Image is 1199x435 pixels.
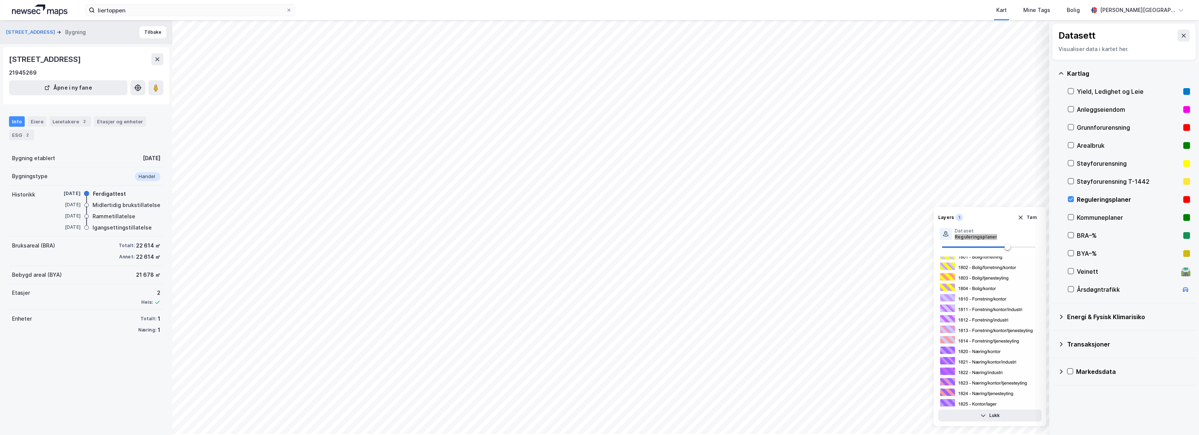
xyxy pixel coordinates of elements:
button: [STREET_ADDRESS] [6,28,57,36]
div: Totalt: [141,316,156,322]
div: Etasjer [12,288,30,297]
div: Veinett [1077,267,1178,276]
div: Transaksjoner [1067,340,1190,349]
button: Lukk [938,409,1042,421]
div: Bebygd areal (BYA) [12,270,62,279]
div: Ferdigattest [93,189,126,198]
div: Etasjer og enheter [97,118,143,125]
div: Leietakere [49,116,91,127]
iframe: Chat Widget [1162,399,1199,435]
div: Yield, Ledighet og Leie [1077,87,1180,96]
div: Mine Tags [1023,6,1050,15]
div: 🛣️ [1181,267,1191,276]
div: 21 678 ㎡ [136,270,160,279]
div: Markedsdata [1076,367,1190,376]
div: 22 614 ㎡ [136,241,160,250]
div: Reguleringsplaner [955,234,997,240]
div: Historikk [12,190,35,199]
div: Layers [938,214,954,220]
div: Næring: [138,327,156,333]
div: Reguleringsplaner [1077,195,1180,204]
div: Totalt: [119,243,135,249]
button: Åpne i ny fane [9,80,127,95]
div: Bruksareal (BRA) [12,241,55,250]
div: 1 [158,325,160,334]
div: [STREET_ADDRESS] [9,53,82,65]
div: [DATE] [51,190,81,197]
div: Rammetillatelse [93,212,135,221]
div: 1 [158,314,160,323]
div: Bygning etablert [12,154,55,163]
div: Støyforurensning [1077,159,1180,168]
div: 1 [955,214,963,221]
button: Tøm [1013,211,1042,223]
div: Bygning [65,28,86,37]
div: Anleggseiendom [1077,105,1180,114]
div: Energi & Fysisk Klimarisiko [1067,312,1190,321]
div: Enheter [12,314,32,323]
button: Tilbake [139,26,166,38]
div: Eiere [28,116,46,127]
div: 2 [141,288,160,297]
div: Bolig [1067,6,1080,15]
div: BYA–% [1077,249,1180,258]
div: Årsdøgntrafikk [1077,285,1178,294]
div: Kart [996,6,1007,15]
div: Datasett [1058,30,1096,42]
div: Info [9,116,25,127]
div: Midlertidig brukstillatelse [93,201,160,210]
div: BRA–% [1077,231,1180,240]
div: 2 [81,118,88,125]
div: Kommuneplaner [1077,213,1180,222]
div: ESG [9,130,34,140]
div: Dataset [955,228,997,234]
div: 21945269 [9,68,37,77]
div: 2 [24,131,31,139]
div: [PERSON_NAME][GEOGRAPHIC_DATA] [1100,6,1175,15]
div: Annet: [119,254,135,260]
div: 22 614 ㎡ [136,252,160,261]
div: [DATE] [51,224,81,231]
img: logo.a4113a55bc3d86da70a041830d287a7e.svg [12,4,67,16]
div: Heis: [141,299,153,305]
div: Støyforurensning T-1442 [1077,177,1180,186]
div: Visualiser data i kartet her. [1058,45,1190,54]
div: [DATE] [51,213,81,219]
div: Grunnforurensning [1077,123,1180,132]
div: Arealbruk [1077,141,1180,150]
div: Kartlag [1067,69,1190,78]
div: [DATE] [143,154,160,163]
div: [DATE] [51,201,81,208]
div: Bygningstype [12,172,48,181]
div: Igangsettingstillatelse [93,223,152,232]
input: Søk på adresse, matrikkel, gårdeiere, leietakere eller personer [95,4,286,16]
